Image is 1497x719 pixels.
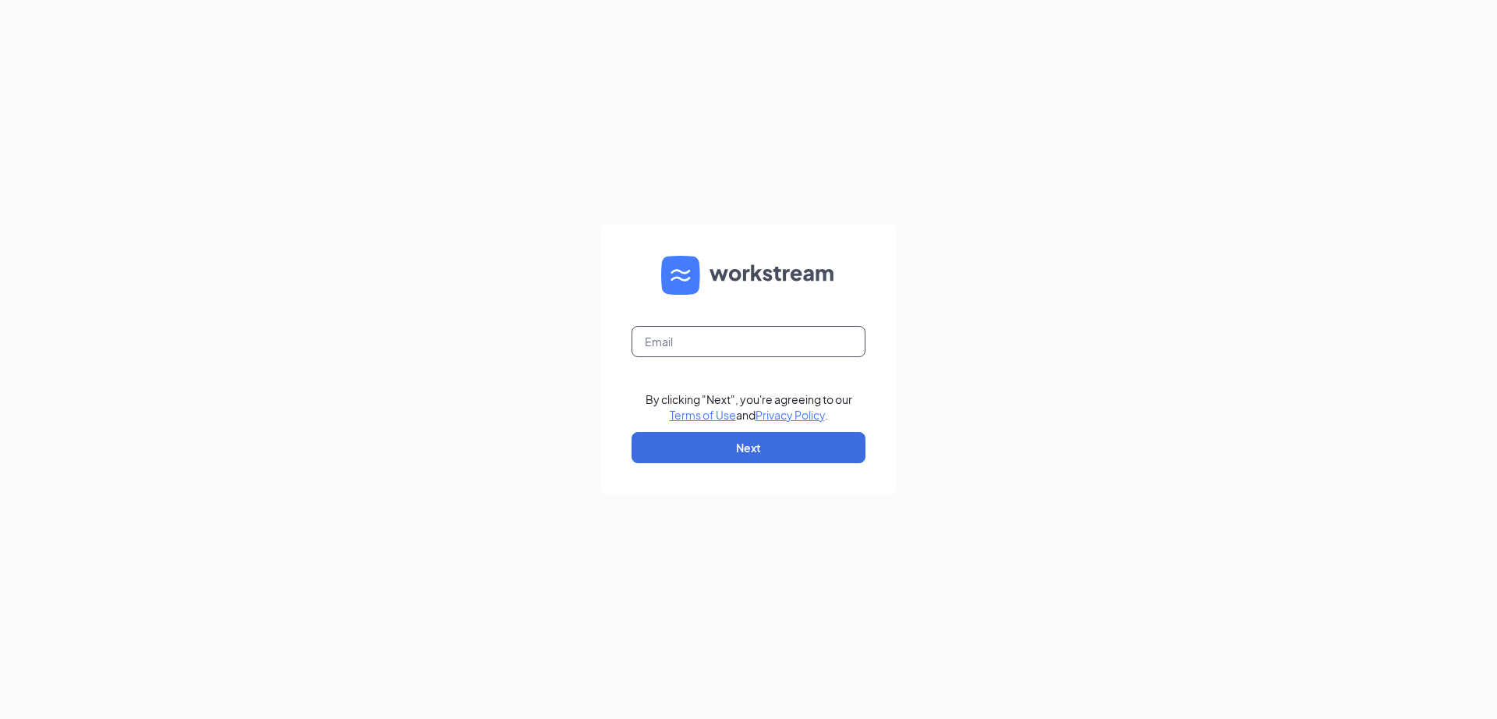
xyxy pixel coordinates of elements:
a: Privacy Policy [756,408,825,422]
img: WS logo and Workstream text [661,256,836,295]
div: By clicking "Next", you're agreeing to our and . [646,391,852,423]
a: Terms of Use [670,408,736,422]
button: Next [632,432,865,463]
input: Email [632,326,865,357]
